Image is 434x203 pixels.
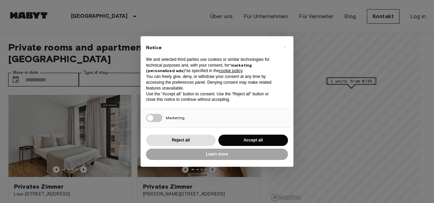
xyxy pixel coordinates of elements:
a: cookie policy [219,68,242,73]
button: Close this notice [279,42,290,53]
button: Learn more [146,149,288,160]
h2: Notice [146,44,277,51]
p: Use the “Accept all” button to consent. Use the “Reject all” button or close this notice to conti... [146,91,277,103]
span: × [284,43,286,51]
p: You can freely give, deny, or withdraw your consent at any time by accessing the preferences pane... [146,74,277,91]
button: Accept all [218,135,288,146]
p: We and selected third parties use cookies or similar technologies for technical purposes and, wit... [146,57,277,74]
strong: “marketing (personalized ads)” [146,63,252,73]
span: Marketing [166,115,185,120]
button: Reject all [146,135,216,146]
